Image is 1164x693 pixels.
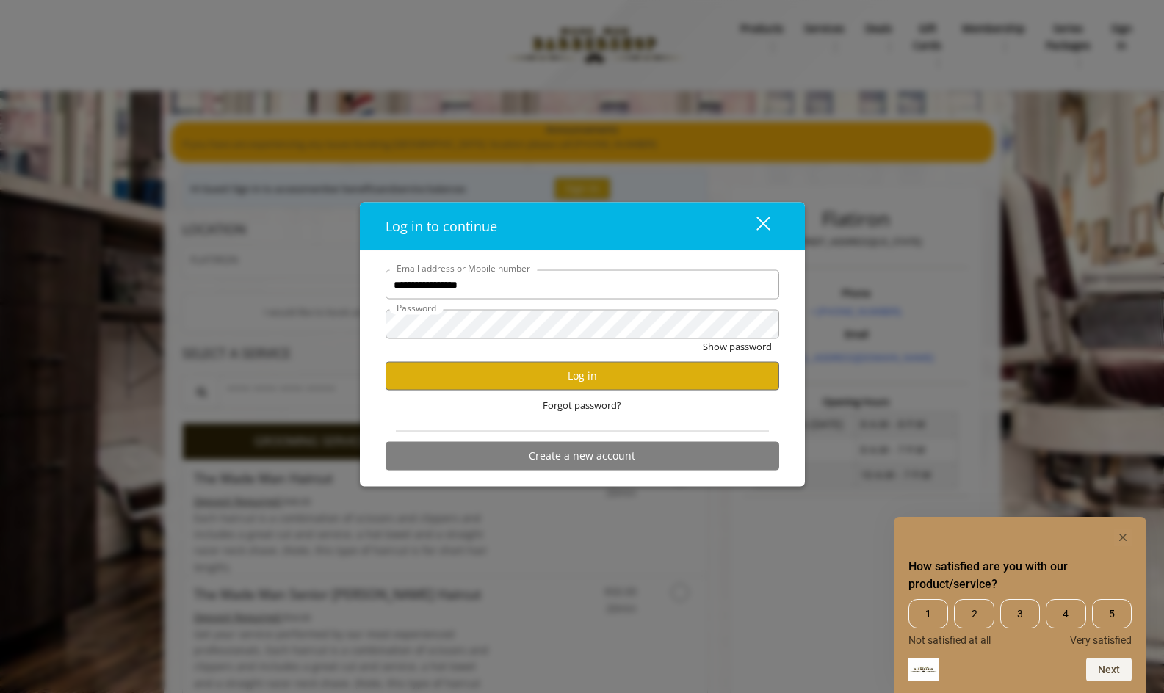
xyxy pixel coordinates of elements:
span: Forgot password? [543,398,621,413]
button: Log in [386,361,779,390]
span: 4 [1046,599,1085,628]
span: Log in to continue [386,217,497,235]
div: How satisfied are you with our product/service? Select an option from 1 to 5, with 1 being Not sa... [908,529,1132,681]
label: Email address or Mobile number [389,261,538,275]
button: close dialog [729,211,779,241]
button: Next question [1086,658,1132,681]
span: 3 [1000,599,1040,628]
input: Email address or Mobile number [386,270,779,300]
button: Hide survey [1114,529,1132,546]
span: Very satisfied [1070,634,1132,646]
div: close dialog [740,215,769,237]
label: Password [389,301,444,315]
span: Not satisfied at all [908,634,991,646]
input: Password [386,310,779,339]
h2: How satisfied are you with our product/service? Select an option from 1 to 5, with 1 being Not sa... [908,558,1132,593]
span: 5 [1092,599,1132,628]
span: 2 [954,599,994,628]
button: Create a new account [386,441,779,470]
span: 1 [908,599,948,628]
div: How satisfied are you with our product/service? Select an option from 1 to 5, with 1 being Not sa... [908,599,1132,646]
button: Show password [703,339,772,355]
